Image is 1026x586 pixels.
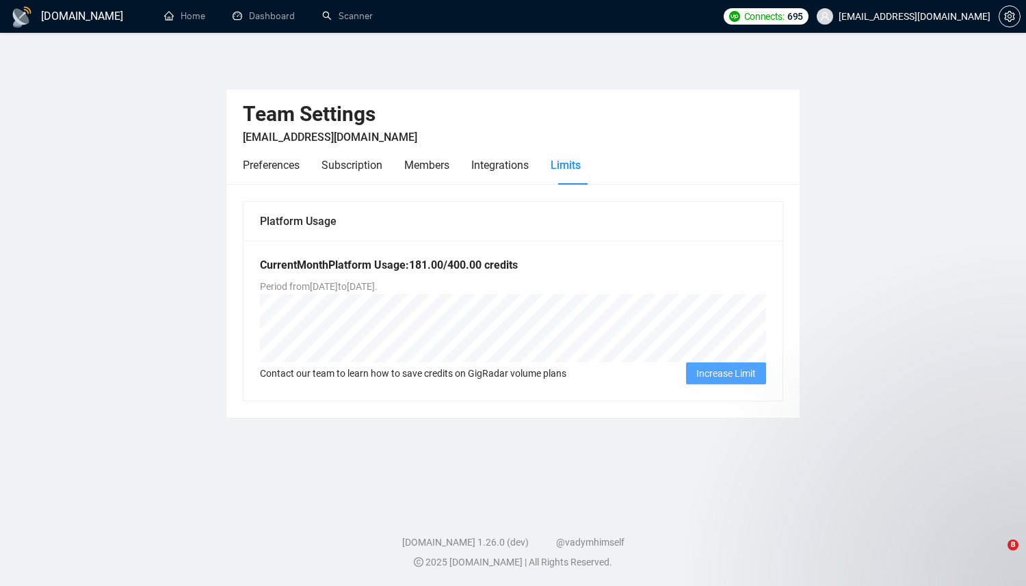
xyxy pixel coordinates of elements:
[1008,540,1018,550] span: 8
[471,157,529,174] div: Integrations
[243,157,300,174] div: Preferences
[999,5,1021,27] button: setting
[556,537,624,548] a: @vadymhimself
[233,10,295,22] a: dashboardDashboard
[686,362,766,384] button: Increase Limit
[260,281,378,292] span: Period from [DATE] to [DATE] .
[404,157,449,174] div: Members
[999,11,1020,22] span: setting
[696,366,756,381] span: Increase Limit
[402,537,529,548] a: [DOMAIN_NAME] 1.26.0 (dev)
[414,557,423,567] span: copyright
[820,12,830,21] span: user
[744,9,785,24] span: Connects:
[322,10,373,22] a: searchScanner
[243,101,783,129] h2: Team Settings
[260,257,766,274] h5: Current Month Platform Usage: 181.00 / 400.00 credits
[243,131,417,144] span: [EMAIL_ADDRESS][DOMAIN_NAME]
[979,540,1012,572] iframe: Intercom live chat
[164,10,205,22] a: homeHome
[11,555,1015,570] div: 2025 [DOMAIN_NAME] | All Rights Reserved.
[260,202,766,241] div: Platform Usage
[11,6,33,28] img: logo
[260,366,566,381] span: Contact our team to learn how to save credits on GigRadar volume plans
[551,157,581,174] div: Limits
[787,9,803,24] span: 695
[729,11,740,22] img: upwork-logo.png
[321,157,382,174] div: Subscription
[999,11,1021,22] a: setting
